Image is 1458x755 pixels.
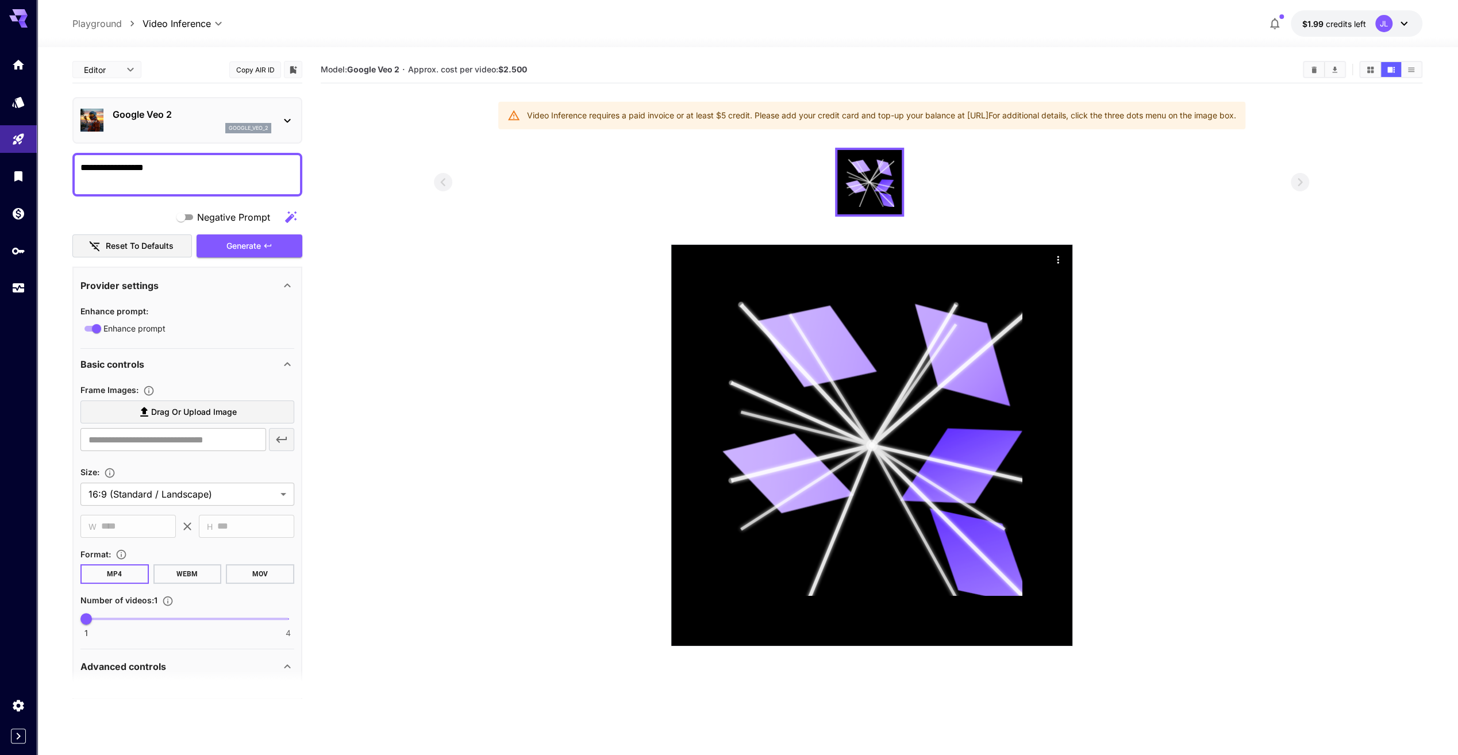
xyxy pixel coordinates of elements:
button: Adjust the dimensions of the generated image by specifying its width and height in pixels, or sel... [99,467,120,479]
div: Google Veo 2google_veo_2 [80,103,294,138]
p: google_veo_2 [229,124,268,132]
span: 4 [286,627,291,639]
button: MP4 [80,564,149,584]
a: Playground [72,17,122,30]
p: Basic controls [80,357,144,371]
button: Upload frame images. [139,385,159,396]
button: Specify how many videos to generate in a single request. Each video generation will be charged se... [157,595,178,607]
div: Home [11,57,25,72]
div: Advanced controls [80,653,294,680]
span: Enhance prompt : [80,306,148,316]
div: Actions [1049,251,1067,268]
div: $1.991 [1302,18,1366,30]
label: Drag or upload image [80,400,294,424]
div: Playground [11,132,25,147]
div: Video Inference requires a paid invoice or at least $5 credit. Please add your credit card and to... [527,105,1236,126]
b: $2.500 [498,64,526,74]
span: Editor [84,64,120,76]
div: JL [1375,15,1392,32]
span: Drag or upload image [151,405,237,419]
p: · [402,63,405,76]
div: API Keys [11,244,25,258]
div: Provider settings [80,272,294,299]
div: Settings [11,698,25,712]
span: W [89,520,97,533]
div: Show videos in grid viewShow videos in video viewShow videos in list view [1359,61,1422,78]
button: Choose the file format for the output video. [111,549,132,560]
span: Number of videos : 1 [80,595,157,605]
span: H [207,520,213,533]
button: Show videos in video view [1381,62,1401,77]
span: 16:9 (Standard / Landscape) [89,487,276,501]
div: Usage [11,281,25,295]
button: MOV [226,564,294,584]
span: Model: [321,64,399,74]
span: 1 [84,627,88,639]
button: Download All [1325,62,1345,77]
b: Google Veo 2 [347,64,399,74]
span: credits left [1326,19,1366,29]
button: Expand sidebar [11,729,26,744]
button: Reset to defaults [72,234,192,258]
button: $1.991JL [1291,10,1422,37]
span: $1.99 [1302,19,1326,29]
span: Format : [80,549,111,559]
span: Generate [226,239,261,253]
p: Google Veo 2 [113,107,271,121]
div: Library [11,169,25,183]
button: Show videos in list view [1401,62,1421,77]
div: Models [11,95,25,109]
span: Size : [80,467,99,477]
span: Approx. cost per video: [407,64,526,74]
span: Video Inference [143,17,211,30]
button: Add to library [288,63,298,76]
span: Frame Images : [80,385,139,395]
button: Clear videos [1304,62,1324,77]
div: Clear videosDownload All [1303,61,1346,78]
div: Basic controls [80,350,294,378]
button: WEBM [153,564,222,584]
div: Wallet [11,206,25,221]
nav: breadcrumb [72,17,143,30]
button: Copy AIR ID [229,61,281,78]
button: Generate [197,234,302,258]
button: Show videos in grid view [1360,62,1380,77]
p: Advanced controls [80,660,166,673]
span: Negative Prompt [197,210,270,224]
span: Enhance prompt [103,322,166,334]
p: Provider settings [80,279,159,292]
